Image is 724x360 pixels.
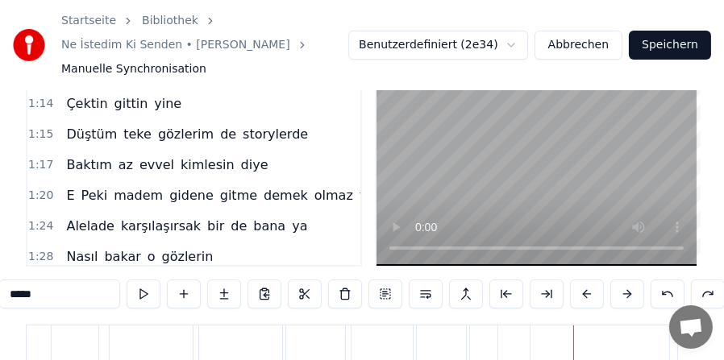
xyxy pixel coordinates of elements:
[152,94,183,113] span: yine
[358,186,377,205] span: ya
[28,157,53,173] span: 1:17
[179,155,236,174] span: kimlesin
[252,217,287,235] span: bana
[262,186,310,205] span: demek
[80,186,110,205] span: Peki
[138,155,176,174] span: evvel
[119,217,202,235] span: karşılaşırsak
[218,186,259,205] span: gitme
[64,155,113,174] span: Baktım
[28,249,53,265] span: 1:28
[218,125,238,143] span: de
[28,218,53,234] span: 1:24
[102,247,142,266] span: bakar
[535,31,622,60] button: Abbrechen
[64,247,99,266] span: Nasıl
[112,186,164,205] span: madem
[64,94,109,113] span: Çektin
[146,247,157,266] span: o
[122,125,153,143] span: teke
[313,186,355,205] span: olmaz
[239,155,270,174] span: diye
[160,247,215,266] span: gözlerin
[669,305,713,349] div: Chat öffnen
[64,217,115,235] span: Alelade
[113,94,150,113] span: gittin
[168,186,215,205] span: gidene
[28,96,53,112] span: 1:14
[13,29,45,61] img: youka
[156,125,215,143] span: gözlerim
[64,125,119,143] span: Düştüm
[206,217,226,235] span: bir
[117,155,135,174] span: az
[28,126,53,143] span: 1:15
[64,186,76,205] span: E
[290,217,309,235] span: ya
[28,188,53,204] span: 1:20
[241,125,310,143] span: storylerde
[229,217,248,235] span: de
[61,13,348,77] nav: breadcrumb
[629,31,711,60] button: Speichern
[61,13,116,29] a: Startseite
[142,13,198,29] a: Bibliothek
[61,61,206,77] span: Manuelle Synchronisation
[61,37,290,53] a: Ne İstedim Ki Senden • [PERSON_NAME]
